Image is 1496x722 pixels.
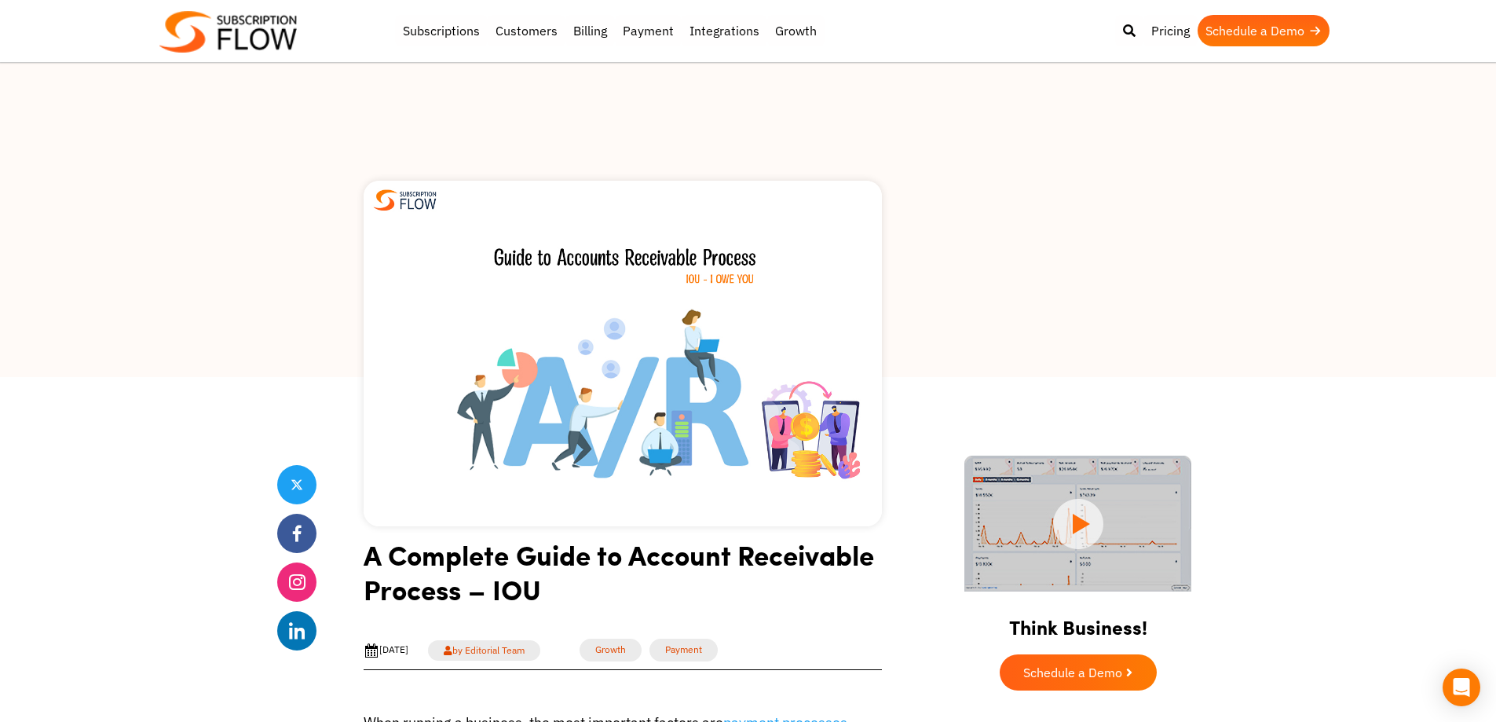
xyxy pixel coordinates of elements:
[364,181,882,526] img: Account-Receivable-Process
[767,15,825,46] a: Growth
[1000,654,1157,691] a: Schedule a Demo
[428,640,540,661] a: by Editorial Team
[937,596,1220,647] h2: Think Business!
[682,15,767,46] a: Integrations
[364,643,408,658] div: [DATE]
[565,15,615,46] a: Billing
[649,639,718,662] a: Payment
[159,11,297,53] img: Subscriptionflow
[1023,666,1122,679] span: Schedule a Demo
[364,537,882,618] h1: A Complete Guide to Account Receivable Process – IOU
[1198,15,1330,46] a: Schedule a Demo
[1443,669,1480,706] div: Open Intercom Messenger
[964,456,1191,592] img: intro video
[1143,15,1198,46] a: Pricing
[580,639,642,662] a: Growth
[395,15,488,46] a: Subscriptions
[615,15,682,46] a: Payment
[488,15,565,46] a: Customers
